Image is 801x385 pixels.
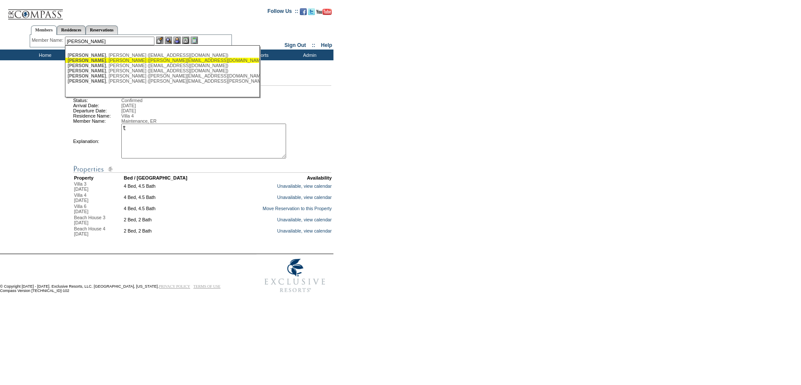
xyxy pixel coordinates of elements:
[57,25,86,34] a: Residences
[121,98,142,103] span: Confirmed
[74,204,123,209] div: Villa 6
[73,118,121,124] td: Member Name:
[173,37,181,44] img: Impersonate
[256,254,333,297] img: Exclusive Resorts
[68,53,106,58] span: [PERSON_NAME]
[74,181,123,186] div: Villa 3
[74,231,89,236] span: [DATE]
[73,108,121,113] td: Departure Date:
[284,42,306,48] a: Sign Out
[316,9,332,15] img: Subscribe to our YouTube Channel
[68,78,257,84] div: , [PERSON_NAME] ([PERSON_NAME][EMAIL_ADDRESS][PERSON_NAME][DOMAIN_NAME])
[68,68,257,73] div: , [PERSON_NAME] ([EMAIL_ADDRESS][DOMAIN_NAME])
[86,25,118,34] a: Reservations
[7,2,63,20] img: Compass Home
[277,217,332,222] a: Unavailable, view calendar
[68,73,257,78] div: , [PERSON_NAME] ([PERSON_NAME][EMAIL_ADDRESS][DOMAIN_NAME])
[268,7,298,18] td: Follow Us ::
[73,124,121,158] td: Explanation:
[124,192,223,203] td: 4 Bed, 4.5 Bath
[74,186,89,192] span: [DATE]
[68,68,106,73] span: [PERSON_NAME]
[74,198,89,203] span: [DATE]
[68,53,257,58] div: , [PERSON_NAME] ([EMAIL_ADDRESS][DOMAIN_NAME])
[191,37,198,44] img: b_calculator.gif
[121,118,157,124] span: Maintenance, ER
[159,284,190,289] a: PRIVACY POLICY
[308,8,315,15] img: Follow us on Twitter
[68,73,106,78] span: [PERSON_NAME]
[74,192,123,198] div: Villa 4
[165,37,172,44] img: View
[194,284,221,289] a: TERMS OF USE
[312,42,315,48] span: ::
[68,63,257,68] div: , [PERSON_NAME] ([EMAIL_ADDRESS][DOMAIN_NAME])
[73,164,331,174] img: Reservation Detail
[121,103,136,108] span: [DATE]
[32,37,65,44] div: Member Name:
[277,228,332,233] a: Unavailable, view calendar
[308,11,315,16] a: Follow us on Twitter
[277,195,332,200] a: Unavailable, view calendar
[74,215,123,220] div: Beach House 3
[124,215,223,225] td: 2 Bed, 2 Bath
[182,37,189,44] img: Reservations
[121,108,136,113] span: [DATE]
[156,37,163,44] img: b_edit.gif
[74,226,123,231] div: Beach House 4
[74,175,123,180] td: Property
[68,58,257,63] div: , [PERSON_NAME] ([PERSON_NAME][EMAIL_ADDRESS][DOMAIN_NAME])
[74,209,89,214] span: [DATE]
[68,63,106,68] span: [PERSON_NAME]
[124,226,223,236] td: 2 Bed, 2 Bath
[73,103,121,108] td: Arrival Date:
[300,8,307,15] img: Become our fan on Facebook
[277,183,332,189] a: Unavailable, view calendar
[316,11,332,16] a: Subscribe to our YouTube Channel
[68,58,106,63] span: [PERSON_NAME]
[124,204,223,214] td: 4 Bed, 4.5 Bath
[31,25,57,35] a: Members
[73,113,121,118] td: Residence Name:
[124,181,223,192] td: 4 Bed, 4.5 Bath
[262,206,332,211] a: Move Reservation to this Property
[68,78,106,84] span: [PERSON_NAME]
[284,50,333,60] td: Admin
[124,175,223,180] td: Bed / [GEOGRAPHIC_DATA]
[73,98,121,103] td: Status:
[300,11,307,16] a: Become our fan on Facebook
[74,220,89,225] span: [DATE]
[224,175,332,180] td: Availability
[321,42,332,48] a: Help
[121,113,134,118] span: Villa 4
[19,50,69,60] td: Home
